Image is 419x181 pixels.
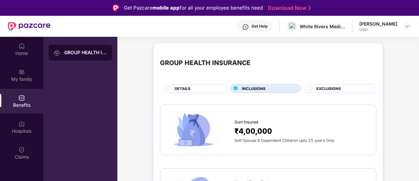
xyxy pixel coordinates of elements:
div: [PERSON_NAME] [359,21,397,27]
img: Logo [113,5,119,11]
img: Stroke [308,5,311,11]
div: GROUP HEALTH INSURANCE [64,49,107,56]
div: Get Pazcare for all your employee benefits need [124,4,263,12]
img: download%20(2).png [289,22,295,31]
div: White Rivers Media Solutions Private Limited [300,23,346,30]
img: svg+xml;base64,PHN2ZyB3aWR0aD0iMjAiIGhlaWdodD0iMjAiIHZpZXdCb3g9IjAgMCAyMCAyMCIgZmlsbD0ibm9uZSIgeG... [18,69,25,75]
span: ₹4,00,000 [234,125,272,137]
img: svg+xml;base64,PHN2ZyBpZD0iQ2xhaW0iIHhtbG5zPSJodHRwOi8vd3d3LnczLm9yZy8yMDAwL3N2ZyIgd2lkdGg9IjIwIi... [18,147,25,153]
img: svg+xml;base64,PHN2ZyBpZD0iSG9zcGl0YWxzIiB4bWxucz0iaHR0cDovL3d3dy53My5vcmcvMjAwMC9zdmciIHdpZHRoPS... [18,121,25,127]
div: Get Help [251,24,268,29]
strong: mobile app [152,5,180,11]
img: svg+xml;base64,PHN2ZyB3aWR0aD0iMjAiIGhlaWdodD0iMjAiIHZpZXdCb3g9IjAgMCAyMCAyMCIgZmlsbD0ibm9uZSIgeG... [54,50,60,56]
div: User [359,27,397,32]
img: New Pazcare Logo [8,22,50,31]
img: svg+xml;base64,PHN2ZyBpZD0iSG9tZSIgeG1sbnM9Imh0dHA6Ly93d3cudzMub3JnLzIwMDAvc3ZnIiB3aWR0aD0iMjAiIG... [18,43,25,49]
span: EXCLUSIONS [316,86,341,92]
img: svg+xml;base64,PHN2ZyBpZD0iQmVuZWZpdHMiIHhtbG5zPSJodHRwOi8vd3d3LnczLm9yZy8yMDAwL3N2ZyIgd2lkdGg9Ij... [18,95,25,101]
img: svg+xml;base64,PHN2ZyBpZD0iSGVscC0zMngzMiIgeG1sbnM9Imh0dHA6Ly93d3cudzMub3JnLzIwMDAvc3ZnIiB3aWR0aD... [242,24,249,30]
span: Sum Insured [234,119,258,125]
img: svg+xml;base64,PHN2ZyBpZD0iRHJvcGRvd24tMzJ4MzIiIHhtbG5zPSJodHRwOi8vd3d3LnczLm9yZy8yMDAwL3N2ZyIgd2... [405,24,410,29]
span: INCLUSIONS [242,86,266,92]
img: icon [167,111,220,148]
div: GROUP HEALTH INSURANCE [160,58,250,68]
a: Download Now [268,5,309,11]
span: DETAILS [175,86,190,92]
span: Self Spouse 6 Dependent Children upto 25 years Only [234,138,334,143]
